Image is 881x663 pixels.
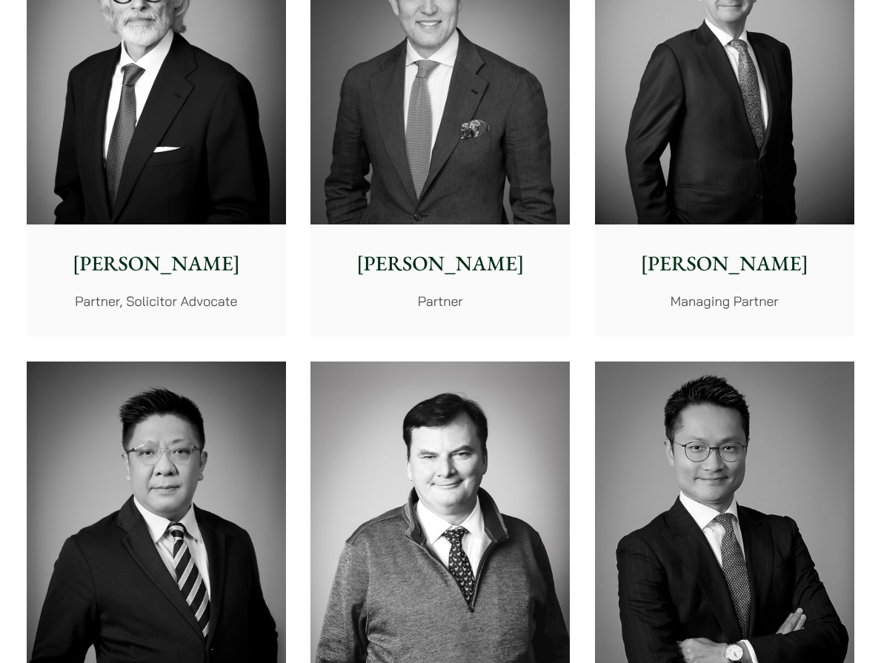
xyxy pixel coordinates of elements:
[607,248,842,279] p: [PERSON_NAME]
[39,291,274,311] p: Partner, Solicitor Advocate
[322,291,558,311] p: Partner
[607,291,842,311] p: Managing Partner
[322,248,558,279] p: [PERSON_NAME]
[39,248,274,279] p: [PERSON_NAME]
